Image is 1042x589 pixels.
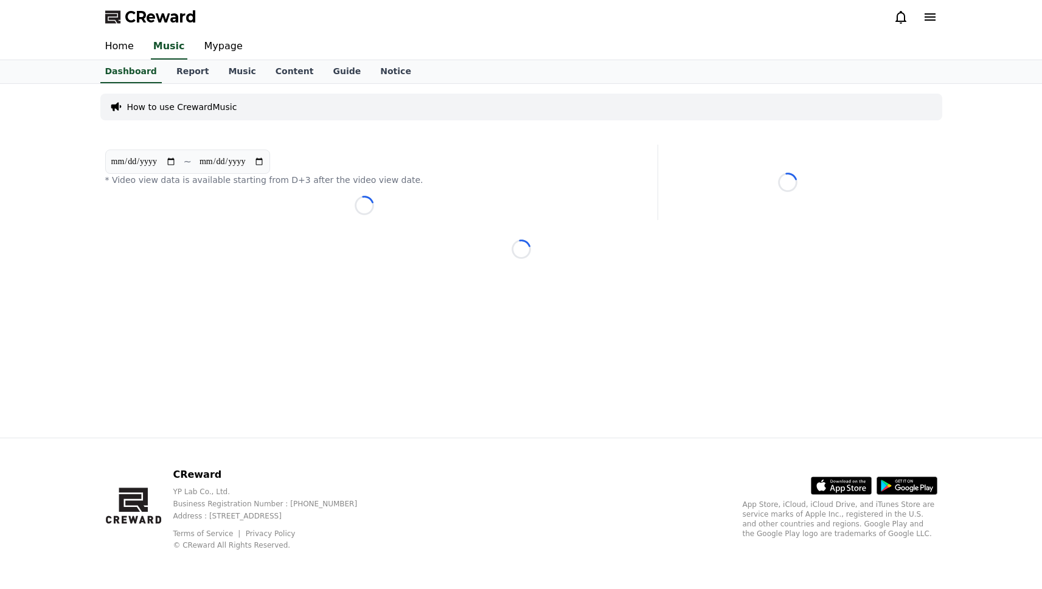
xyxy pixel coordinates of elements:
[246,529,296,538] a: Privacy Policy
[100,60,162,83] a: Dashboard
[173,499,377,509] p: Business Registration Number : [PHONE_NUMBER]
[105,174,623,186] p: * Video view data is available starting from D+3 after the video view date.
[167,60,219,83] a: Report
[218,60,265,83] a: Music
[370,60,421,83] a: Notice
[105,7,196,27] a: CReward
[96,34,144,60] a: Home
[173,467,377,482] p: CReward
[151,34,187,60] a: Music
[173,529,242,538] a: Terms of Service
[266,60,324,83] a: Content
[125,7,196,27] span: CReward
[184,154,192,169] p: ~
[173,511,377,521] p: Address : [STREET_ADDRESS]
[195,34,252,60] a: Mypage
[173,540,377,550] p: © CReward All Rights Reserved.
[323,60,370,83] a: Guide
[127,101,237,113] a: How to use CrewardMusic
[173,487,377,497] p: YP Lab Co., Ltd.
[743,500,937,539] p: App Store, iCloud, iCloud Drive, and iTunes Store are service marks of Apple Inc., registered in ...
